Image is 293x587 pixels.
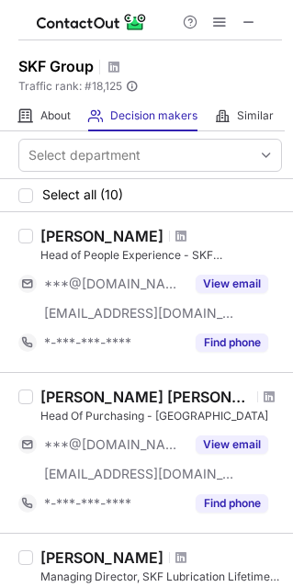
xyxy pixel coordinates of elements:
[237,108,274,123] span: Similar
[28,146,141,164] div: Select department
[18,55,94,77] h1: SKF Group
[40,227,163,245] div: [PERSON_NAME]
[40,247,282,264] div: Head of People Experience - SKF [GEOGRAPHIC_DATA]
[44,466,235,482] span: [EMAIL_ADDRESS][DOMAIN_NAME]
[196,435,268,454] button: Reveal Button
[110,108,197,123] span: Decision makers
[40,548,163,567] div: [PERSON_NAME]
[18,80,122,93] span: Traffic rank: # 18,125
[40,108,71,123] span: About
[40,408,282,424] div: Head Of Purchasing - [GEOGRAPHIC_DATA]
[196,333,268,352] button: Reveal Button
[196,275,268,293] button: Reveal Button
[40,388,252,406] div: [PERSON_NAME] [PERSON_NAME]
[44,305,235,322] span: [EMAIL_ADDRESS][DOMAIN_NAME]
[42,187,123,202] span: Select all (10)
[37,11,147,33] img: ContactOut v5.3.10
[196,494,268,513] button: Reveal Button
[44,436,185,453] span: ***@[DOMAIN_NAME]
[44,276,185,292] span: ***@[DOMAIN_NAME]
[40,569,282,585] div: Managing Director, SKF Lubrication Lifetime Solutions Division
